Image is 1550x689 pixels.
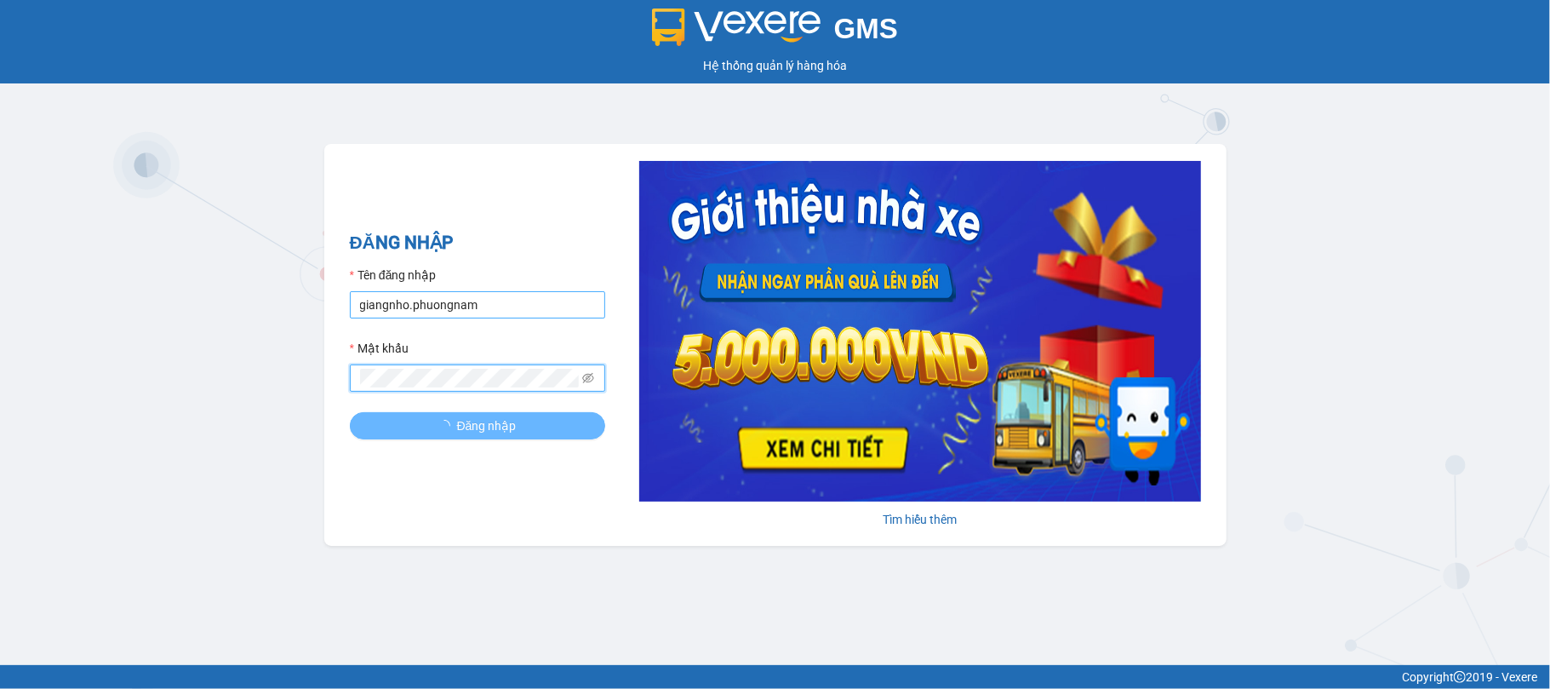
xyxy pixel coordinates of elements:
span: loading [438,420,457,432]
span: eye-invisible [582,372,594,384]
input: Tên đăng nhập [350,291,605,319]
a: GMS [652,26,898,39]
div: Hệ thống quản lý hàng hóa [4,56,1546,75]
div: Copyright 2019 - Vexere [13,668,1537,686]
label: Tên đăng nhập [350,266,437,284]
div: Tìm hiểu thêm [639,510,1201,529]
input: Mật khẩu [360,369,579,388]
img: logo 2 [652,9,821,46]
span: GMS [834,13,898,44]
span: copyright [1454,671,1466,683]
img: banner-0 [639,161,1201,502]
button: Đăng nhập [350,412,605,439]
h2: ĐĂNG NHẬP [350,229,605,257]
span: Đăng nhập [457,416,517,435]
label: Mật khẩu [350,339,409,358]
